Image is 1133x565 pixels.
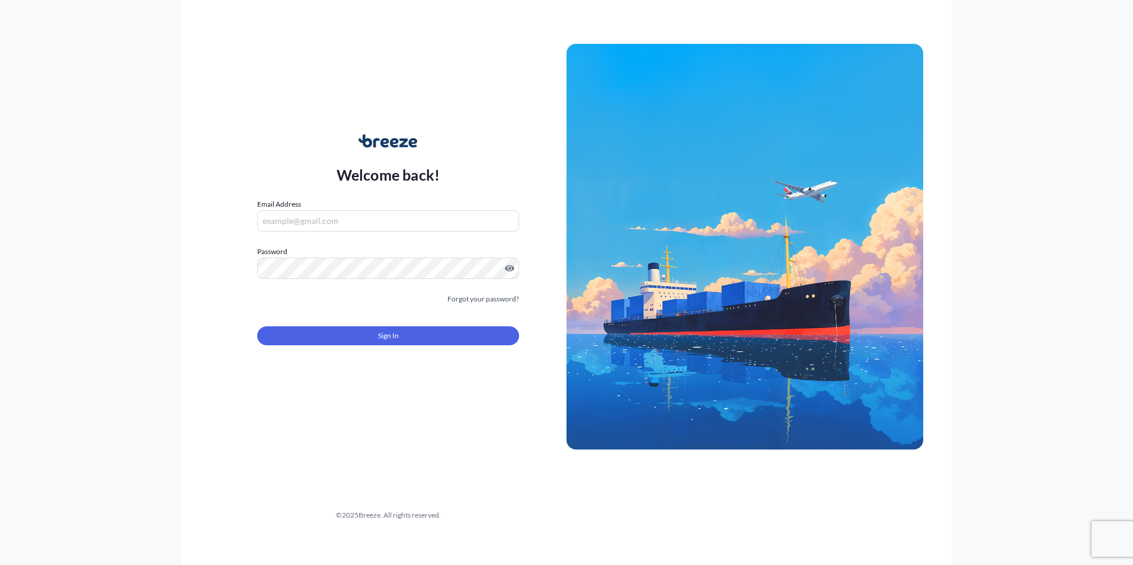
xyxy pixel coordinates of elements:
span: Sign In [378,330,399,342]
input: example@gmail.com [257,210,519,232]
a: Forgot your password? [447,293,519,305]
p: Welcome back! [337,165,440,184]
img: Ship illustration [566,44,923,449]
button: Show password [505,264,514,273]
button: Sign In [257,326,519,345]
label: Password [257,246,519,258]
label: Email Address [257,198,301,210]
div: © 2025 Breeze. All rights reserved. [210,509,566,521]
